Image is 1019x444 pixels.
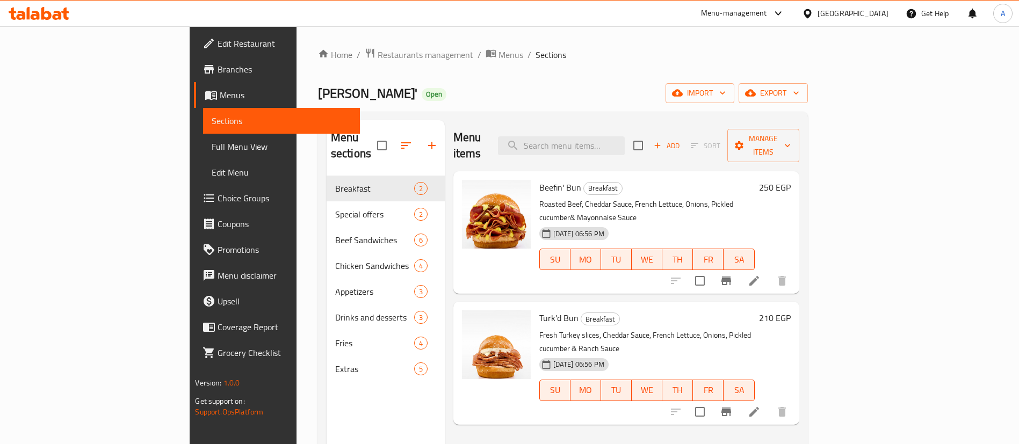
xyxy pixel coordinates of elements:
span: MO [575,252,597,267]
img: Beefin' Bun [462,180,531,249]
span: Special offers [335,208,414,221]
div: Breakfast [583,182,623,195]
span: SA [728,252,750,267]
div: Chicken Sandwiches4 [327,253,445,279]
button: Branch-specific-item [713,268,739,294]
span: Manage items [736,132,791,159]
span: Promotions [218,243,351,256]
span: Turk'd Bun [539,310,579,326]
span: FR [697,252,719,267]
a: Coupons [194,211,360,237]
span: 2 [415,184,427,194]
span: [DATE] 06:56 PM [549,359,609,369]
span: Select to update [689,270,711,292]
span: Extras [335,362,414,375]
span: MO [575,382,597,398]
button: TH [662,380,693,401]
span: 4 [415,261,427,271]
span: 5 [415,364,427,374]
span: Breakfast [335,182,414,195]
a: Coverage Report [194,314,360,340]
p: Fresh Turkey slices, Cheddar Sauce, French Lettuce, Onions, Pickled cucumber & Ranch Sauce [539,329,755,355]
span: Menu disclaimer [218,269,351,282]
div: Beef Sandwiches6 [327,227,445,253]
button: Add section [419,133,445,158]
div: Open [422,88,446,101]
div: Menu-management [701,7,767,20]
button: delete [769,399,795,425]
span: WE [636,382,658,398]
a: Menus [486,48,523,62]
button: SU [539,380,570,401]
a: Edit Restaurant [194,31,360,56]
span: Get support on: [195,394,244,408]
button: FR [693,249,724,270]
span: 3 [415,287,427,297]
span: Restaurants management [378,48,473,61]
button: export [739,83,808,103]
span: [DATE] 06:56 PM [549,229,609,239]
p: Roasted Beef, Cheddar Sauce, French Lettuce, Onions, Pickled cucumber& Mayonnaise Sauce [539,198,755,224]
a: Grocery Checklist [194,340,360,366]
span: Menus [220,89,351,101]
a: Menu disclaimer [194,263,360,288]
a: Edit menu item [748,405,761,418]
span: Sort sections [393,133,419,158]
span: SU [544,252,566,267]
div: items [414,337,428,350]
span: Select to update [689,401,711,423]
button: Manage items [727,129,799,162]
span: 1.0.0 [223,376,240,390]
span: 2 [415,209,427,220]
span: Select section first [684,137,727,154]
h6: 210 EGP [759,310,791,325]
div: items [414,259,428,272]
button: TH [662,249,693,270]
button: Add [649,137,684,154]
span: 3 [415,312,427,323]
button: WE [632,249,662,270]
span: Select all sections [371,134,393,157]
span: 6 [415,235,427,245]
a: Sections [203,108,360,134]
span: TU [605,252,627,267]
span: Coupons [218,217,351,230]
span: SA [728,382,750,398]
div: Beef Sandwiches [335,234,414,246]
span: TU [605,382,627,398]
h6: 250 EGP [759,180,791,195]
button: Branch-specific-item [713,399,739,425]
div: Extras5 [327,356,445,382]
span: SU [544,382,566,398]
span: Menus [498,48,523,61]
span: Choice Groups [218,192,351,205]
span: Appetizers [335,285,414,298]
nav: Menu sections [327,171,445,386]
nav: breadcrumb [318,48,808,62]
span: Open [422,90,446,99]
span: Add [652,140,681,152]
h2: Menu items [453,129,485,162]
img: Turk'd Bun [462,310,531,379]
div: [GEOGRAPHIC_DATA] [818,8,888,19]
button: SU [539,249,570,270]
li: / [527,48,531,61]
span: 4 [415,338,427,348]
button: TU [601,249,632,270]
input: search [498,136,625,155]
span: Branches [218,63,351,76]
div: Breakfast [581,312,620,325]
a: Restaurants management [365,48,473,62]
a: Branches [194,56,360,82]
a: Promotions [194,237,360,263]
div: items [414,208,428,221]
span: export [747,86,799,100]
div: items [414,285,428,298]
div: Fries4 [327,330,445,356]
span: Edit Restaurant [218,37,351,50]
span: A [1001,8,1005,19]
span: Beefin' Bun [539,179,581,195]
span: Edit Menu [212,166,351,179]
span: [PERSON_NAME]' [318,81,417,105]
